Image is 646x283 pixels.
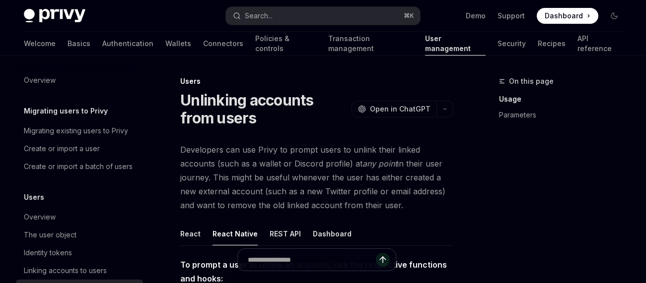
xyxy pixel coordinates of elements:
[24,247,72,259] div: Identity tokens
[226,7,420,25] button: Search...⌘K
[255,32,316,56] a: Policies & controls
[545,11,583,21] span: Dashboard
[24,125,128,137] div: Migrating existing users to Privy
[68,32,90,56] a: Basics
[537,8,598,24] a: Dashboard
[577,32,622,56] a: API reference
[376,253,390,267] button: Send message
[24,265,107,277] div: Linking accounts to users
[180,222,201,245] button: React
[180,76,453,86] div: Users
[24,105,108,117] h5: Migrating users to Privy
[180,143,453,212] span: Developers can use Privy to prompt users to unlink their linked accounts (such as a wallet or Dis...
[102,32,153,56] a: Authentication
[425,32,486,56] a: User management
[165,32,191,56] a: Wallets
[24,9,85,23] img: dark logo
[362,159,397,169] em: any point
[24,32,56,56] a: Welcome
[352,101,436,117] button: Open in ChatGPT
[606,8,622,24] button: Toggle dark mode
[498,11,525,21] a: Support
[16,140,143,158] a: Create or import a user
[16,71,143,89] a: Overview
[498,32,526,56] a: Security
[24,191,44,203] h5: Users
[404,12,414,20] span: ⌘ K
[16,122,143,140] a: Migrating existing users to Privy
[213,222,258,245] button: React Native
[16,244,143,262] a: Identity tokens
[313,222,352,245] button: Dashboard
[24,74,56,86] div: Overview
[16,262,143,280] a: Linking accounts to users
[24,211,56,223] div: Overview
[24,229,76,241] div: The user object
[538,32,566,56] a: Recipes
[328,32,413,56] a: Transaction management
[509,75,554,87] span: On this page
[16,208,143,226] a: Overview
[24,143,100,155] div: Create or import a user
[499,91,630,107] a: Usage
[16,226,143,244] a: The user object
[370,104,431,114] span: Open in ChatGPT
[203,32,243,56] a: Connectors
[180,91,348,127] h1: Unlinking accounts from users
[499,107,630,123] a: Parameters
[466,11,486,21] a: Demo
[270,222,301,245] button: REST API
[245,10,273,22] div: Search...
[24,161,133,172] div: Create or import a batch of users
[16,158,143,175] a: Create or import a batch of users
